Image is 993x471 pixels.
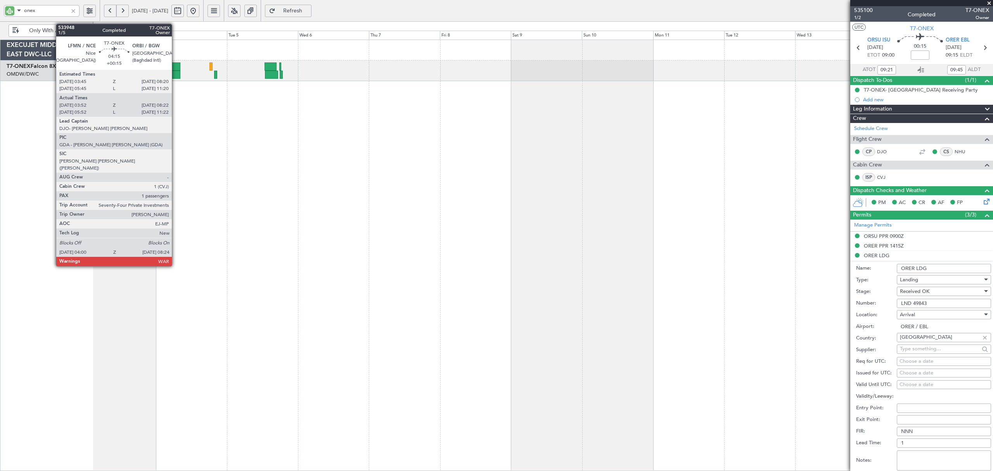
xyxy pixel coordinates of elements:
[853,186,927,195] span: Dispatch Checks and Weather
[938,199,944,207] span: AF
[7,71,39,78] a: OMDW/DWC
[955,148,972,155] a: NHU
[965,14,989,21] span: Owner
[132,7,168,14] span: [DATE] - [DATE]
[867,52,880,59] span: ETOT
[856,265,897,272] label: Name:
[9,24,84,37] button: Only With Activity
[965,76,976,84] span: (1/1)
[900,358,988,365] div: Choose a date
[298,31,369,40] div: Wed 6
[965,211,976,219] span: (3/3)
[277,8,309,14] span: Refresh
[854,14,873,21] span: 1/2
[95,23,108,29] div: [DATE]
[856,323,897,331] label: Airport:
[882,52,894,59] span: 09:00
[511,31,582,40] div: Sat 9
[7,64,31,69] span: T7-ONEX
[877,148,894,155] a: DJO
[653,31,724,40] div: Mon 11
[900,343,979,355] input: Type something...
[940,147,953,156] div: CS
[897,427,991,436] input: NNN
[968,66,981,74] span: ALDT
[156,31,227,40] div: Mon 4
[863,66,875,74] span: ATOT
[854,6,873,14] span: 535100
[582,31,653,40] div: Sun 10
[856,300,897,307] label: Number:
[856,439,897,447] label: Lead Time:
[853,135,882,144] span: Flight Crew
[878,199,886,207] span: PM
[863,96,989,103] div: Add new
[21,28,81,33] span: Only With Activity
[856,288,897,296] label: Stage:
[440,31,511,40] div: Fri 8
[867,36,890,44] span: ORSU ISU
[24,5,68,16] input: A/C (Reg. or Type)
[856,428,897,435] label: FIR:
[965,6,989,14] span: T7-ONEX
[856,404,897,412] label: Entry Point:
[856,358,897,365] label: Req for UTC:
[900,276,918,283] span: Landing
[899,199,906,207] span: AC
[908,10,936,19] div: Completed
[947,65,966,74] input: --:--
[795,31,866,40] div: Wed 13
[862,173,875,182] div: ISP
[853,161,882,170] span: Cabin Crew
[877,65,896,74] input: --:--
[946,44,962,52] span: [DATE]
[914,43,926,50] span: 00:15
[856,416,897,424] label: Exit Point:
[900,331,979,343] input: Type something...
[862,147,875,156] div: CP
[853,211,871,220] span: Permits
[919,199,925,207] span: CR
[946,36,970,44] span: ORER EBL
[854,222,892,229] a: Manage Permits
[946,52,958,59] span: 09:15
[960,52,972,59] span: ELDT
[369,31,440,40] div: Thu 7
[7,64,56,69] a: T7-ONEXFalcon 8X
[867,44,883,52] span: [DATE]
[854,125,888,133] a: Schedule Crew
[957,199,963,207] span: FP
[856,276,897,284] label: Type:
[853,114,866,123] span: Crew
[910,24,934,33] span: T7-ONEX
[856,457,897,464] label: Notes:
[864,242,904,249] div: ORER PPR 1415Z
[853,105,892,114] span: Leg Information
[852,24,866,31] button: UTC
[877,174,894,181] a: CVJ
[856,369,897,377] label: Issued for UTC:
[900,288,929,295] span: Received OK
[724,31,795,40] div: Tue 12
[856,393,897,400] label: Validity/Leeway:
[864,87,978,93] div: T7-ONEX- [GEOGRAPHIC_DATA] Receiving Party
[856,311,897,319] label: Location:
[227,31,298,40] div: Tue 5
[900,381,988,389] div: Choose a date
[85,31,156,40] div: Sun 3
[900,369,988,377] div: Choose a date
[856,346,897,354] label: Supplier:
[853,76,892,85] span: Dispatch To-Dos
[900,311,915,318] span: Arrival
[856,334,897,342] label: Country:
[856,381,897,389] label: Valid Until UTC:
[864,233,904,239] div: ORSU PPR 0900Z
[265,5,311,17] button: Refresh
